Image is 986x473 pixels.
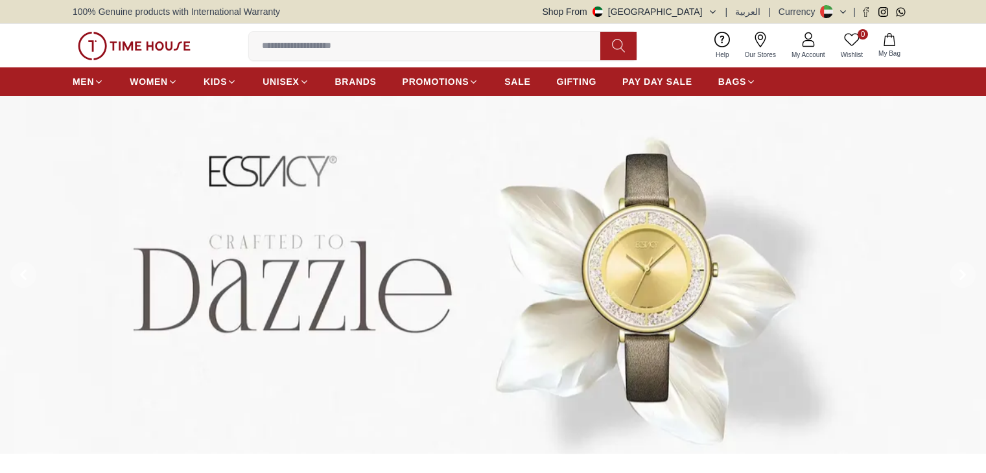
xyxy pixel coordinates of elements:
span: BAGS [718,75,746,88]
span: Our Stores [740,50,781,60]
span: PROMOTIONS [403,75,469,88]
a: WOMEN [130,70,178,93]
span: | [725,5,728,18]
a: Instagram [878,7,888,17]
span: 0 [858,29,868,40]
a: Help [708,29,737,62]
span: My Account [786,50,830,60]
span: 100% Genuine products with International Warranty [73,5,280,18]
img: United Arab Emirates [593,6,603,17]
a: PAY DAY SALE [622,70,692,93]
a: KIDS [204,70,237,93]
a: BRANDS [335,70,377,93]
span: GIFTING [556,75,596,88]
button: Shop From[GEOGRAPHIC_DATA] [543,5,718,18]
a: Our Stores [737,29,784,62]
a: Whatsapp [896,7,906,17]
span: | [853,5,856,18]
span: MEN [73,75,94,88]
span: WOMEN [130,75,168,88]
span: SALE [504,75,530,88]
a: UNISEX [263,70,309,93]
span: BRANDS [335,75,377,88]
a: PROMOTIONS [403,70,479,93]
a: MEN [73,70,104,93]
span: My Bag [873,49,906,58]
span: | [768,5,771,18]
a: SALE [504,70,530,93]
a: Facebook [861,7,871,17]
span: KIDS [204,75,227,88]
span: Help [710,50,734,60]
span: UNISEX [263,75,299,88]
a: 0Wishlist [833,29,871,62]
a: BAGS [718,70,756,93]
img: ... [78,32,191,60]
div: Currency [779,5,821,18]
button: العربية [735,5,760,18]
button: My Bag [871,30,908,61]
span: Wishlist [836,50,868,60]
a: GIFTING [556,70,596,93]
span: PAY DAY SALE [622,75,692,88]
